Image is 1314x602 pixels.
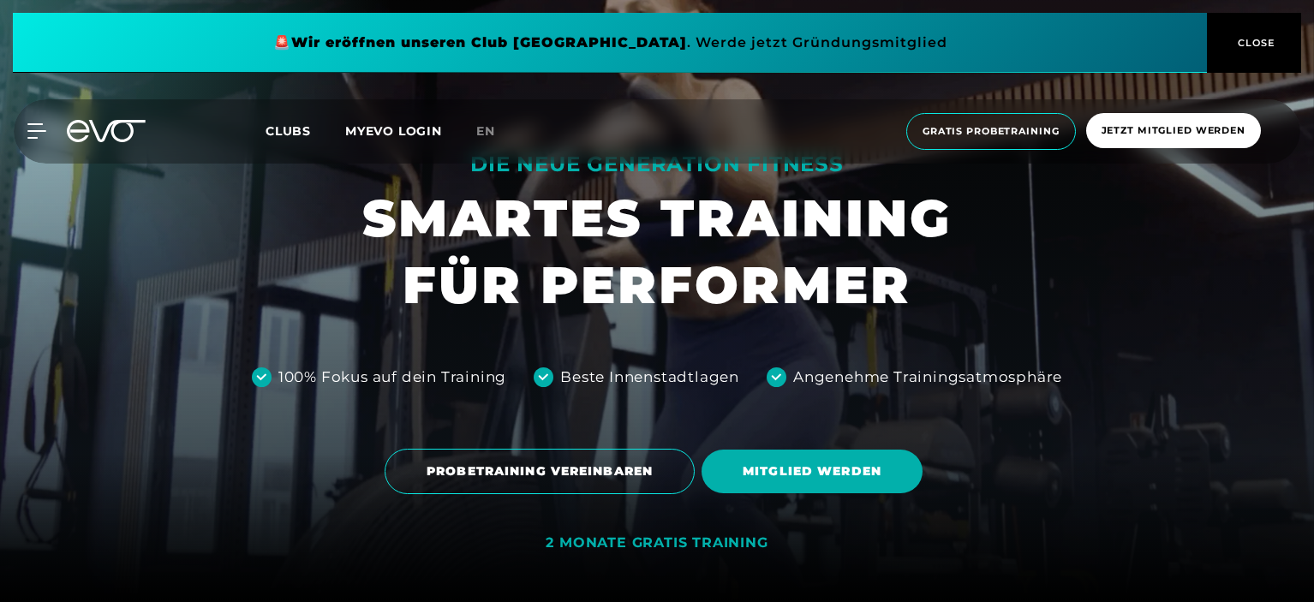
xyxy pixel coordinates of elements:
[1102,123,1245,138] span: Jetzt Mitglied werden
[560,367,739,389] div: Beste Innenstadtlagen
[427,462,653,480] span: PROBETRAINING VEREINBAREN
[385,436,702,507] a: PROBETRAINING VEREINBAREN
[743,462,881,480] span: MITGLIED WERDEN
[278,367,506,389] div: 100% Fokus auf dein Training
[702,437,929,506] a: MITGLIED WERDEN
[1081,113,1266,150] a: Jetzt Mitglied werden
[1207,13,1301,73] button: CLOSE
[923,124,1060,139] span: Gratis Probetraining
[266,122,345,139] a: Clubs
[793,367,1062,389] div: Angenehme Trainingsatmosphäre
[362,185,952,319] h1: SMARTES TRAINING FÜR PERFORMER
[476,123,495,139] span: en
[1233,35,1275,51] span: CLOSE
[345,123,442,139] a: MYEVO LOGIN
[901,113,1081,150] a: Gratis Probetraining
[266,123,311,139] span: Clubs
[546,534,767,552] div: 2 MONATE GRATIS TRAINING
[476,122,516,141] a: en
